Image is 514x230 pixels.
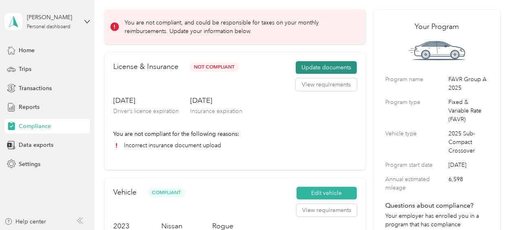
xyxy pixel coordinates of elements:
[385,129,446,155] label: Vehicle type
[19,122,51,130] span: Compliance
[385,161,446,169] label: Program start date
[448,161,489,169] span: [DATE]
[19,103,40,111] span: Reports
[113,130,357,138] p: You are not compliant for the following reasons:
[385,75,446,92] label: Program name
[19,84,52,93] span: Transactions
[448,129,489,155] span: 2025 Sub-Compact Crossover
[113,61,178,72] h2: License & Insurance
[385,201,489,210] h4: Questions about compliance?
[19,65,31,73] span: Trips
[296,78,357,91] button: View requirements
[19,160,40,168] span: Settings
[385,21,489,32] h2: Your Program
[113,141,357,150] li: Incorrect insurance document upload
[27,24,70,29] div: Personal dashboard
[148,188,185,197] span: Compliant
[448,75,489,92] span: FAVR Group A 2025
[113,107,179,115] p: Driver’s license expiration
[448,175,489,192] span: 6,598
[113,95,179,106] h3: [DATE]
[19,46,35,55] span: Home
[113,187,136,198] h2: Vehicle
[125,18,354,35] p: You are not compliant, and could be responsible for taxes on your monthly reimbursements. Update ...
[4,217,46,226] button: Help center
[27,13,78,22] div: [PERSON_NAME]
[190,107,242,115] p: Insurance expiration
[385,98,446,124] label: Program type
[385,175,446,192] label: Annual estimated mileage
[297,187,357,200] button: Edit vehicle
[448,98,489,124] span: Fixed & Variable Rate (FAVR)
[19,141,53,149] span: Data exports
[190,95,242,106] h3: [DATE]
[190,62,239,72] span: Not Compliant
[296,61,357,74] button: Update documents
[297,204,357,217] button: View requirements
[468,184,514,230] iframe: Everlance-gr Chat Button Frame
